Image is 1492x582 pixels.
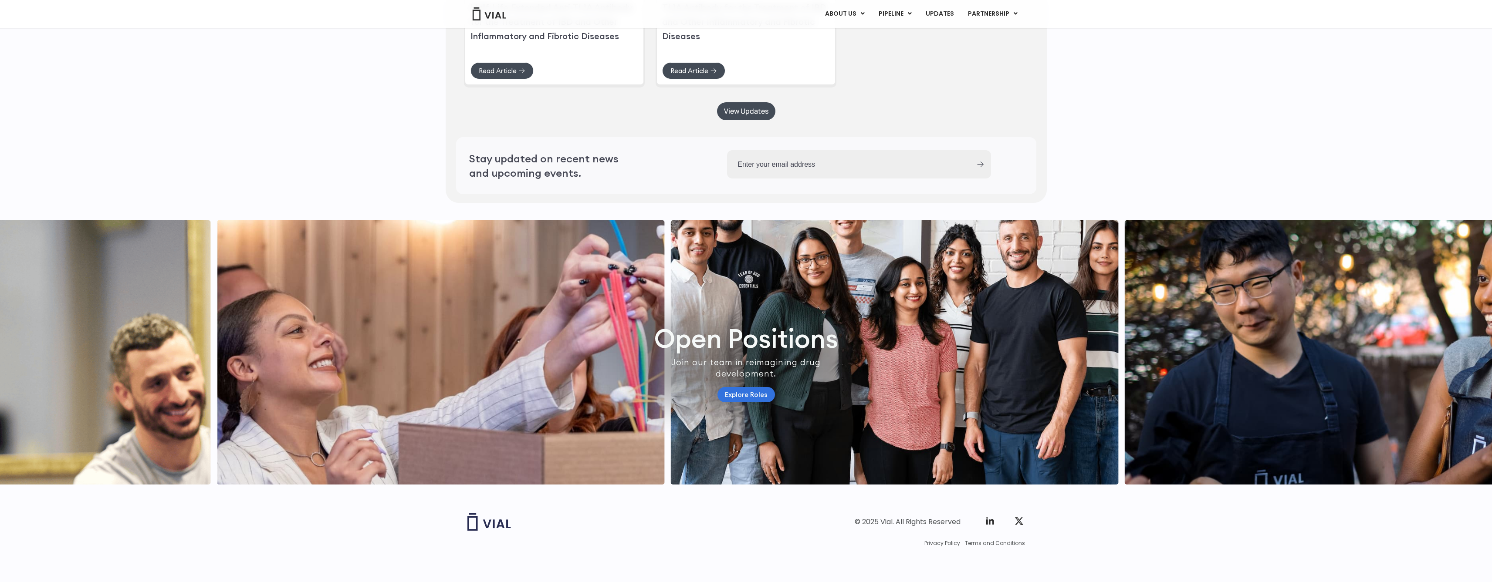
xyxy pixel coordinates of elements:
div: 6 / 7 [217,220,665,484]
span: View Updates [724,108,768,114]
img: Vial Logo [472,7,507,20]
span: Read Article [479,67,517,74]
span: Read Article [670,67,708,74]
a: Explore Roles [717,387,775,402]
img: Vial logo wih "Vial" spelled out [467,513,511,531]
a: ABOUT USMenu Toggle [818,7,871,21]
a: Read Article [662,62,725,79]
input: Enter your email address [727,150,969,178]
h2: Stay updated on recent news and upcoming events. [469,151,639,180]
a: View Updates [717,102,775,120]
div: © 2025 Vial. All Rights Reserved [855,517,961,527]
a: Privacy Policy [924,539,960,547]
a: Read Article [470,62,534,79]
input: Submit [977,161,984,167]
a: Terms and Conditions [965,539,1025,547]
a: UPDATES [919,7,961,21]
a: PARTNERSHIPMenu Toggle [961,7,1025,21]
a: PIPELINEMenu Toggle [872,7,918,21]
div: 7 / 7 [671,220,1119,484]
img: http://Group%20of%20smiling%20people%20posing%20for%20a%20picture [671,220,1119,484]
